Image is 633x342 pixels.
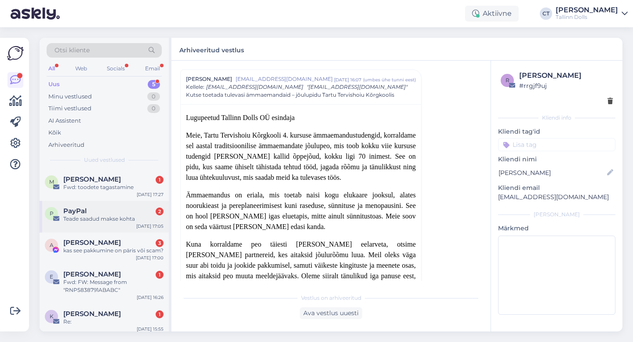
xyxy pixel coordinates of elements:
[49,178,54,185] span: M
[186,84,204,90] span: Kellele :
[498,168,605,178] input: Lisa nimi
[498,193,615,202] p: [EMAIL_ADDRESS][DOMAIN_NAME]
[179,43,244,55] label: Arhiveeritud vestlus
[540,7,552,20] div: CT
[147,104,160,113] div: 0
[143,63,162,74] div: Email
[63,247,164,255] div: kas see pakkumine on päris või scam?
[206,84,303,90] span: [EMAIL_ADDRESS][DOMAIN_NAME]
[186,191,416,230] span: Ämmaemandus on eriala, mis toetab naisi kogu elukaare jooksul, alates noorukieast ja pereplaneeri...
[519,70,613,81] div: [PERSON_NAME]
[84,156,125,164] span: Uued vestlused
[50,242,54,248] span: A
[186,91,394,99] span: Kutse toetada tulevasi ämmaemandaid – jõulupidu Tartu Tervishoiu Kõrgkoolis
[156,176,164,184] div: 1
[48,104,91,113] div: Tiimi vestlused
[136,255,164,261] div: [DATE] 17:00
[186,114,219,121] span: Lugupeetud
[63,310,121,318] span: Kadri Kallis
[556,14,618,21] div: Tallinn Dolls
[186,131,416,181] span: Meie, Tartu Tervishoiu Kõrgkooli 4. kursuse ämmaemandustudengid, korraldame sel aastal traditsioo...
[236,75,334,83] span: [EMAIL_ADDRESS][DOMAIN_NAME]
[48,80,60,89] div: Uus
[498,211,615,218] div: [PERSON_NAME]
[156,239,164,247] div: 3
[519,81,613,91] div: # rrgjf9uj
[363,76,416,83] div: ( umbes ühe tunni eest )
[556,7,628,21] a: [PERSON_NAME]Tallinn Dolls
[498,138,615,151] input: Lisa tag
[7,45,24,62] img: Askly Logo
[50,273,53,280] span: e
[498,114,615,122] div: Kliendi info
[156,207,164,215] div: 2
[498,183,615,193] p: Kliendi email
[63,270,121,278] span: eve sammelsoo
[307,84,407,90] span: "[EMAIL_ADDRESS][DOMAIN_NAME]"
[156,271,164,279] div: 1
[50,313,54,320] span: K
[48,116,81,125] div: AI Assistent
[498,155,615,164] p: Kliendi nimi
[55,46,90,55] span: Otsi kliente
[50,210,54,217] span: P
[301,294,361,302] span: Vestlus on arhiveeritud
[63,183,164,191] div: Fwd: toodete tagastamine
[73,63,89,74] div: Web
[465,6,519,22] div: Aktiivne
[105,63,127,74] div: Socials
[137,294,164,301] div: [DATE] 16:26
[136,223,164,229] div: [DATE] 17:05
[498,224,615,233] p: Märkmed
[334,76,361,83] div: [DATE] 16:07
[48,128,61,137] div: Kõik
[63,215,164,223] div: Teade saadud makse kohta
[147,92,160,101] div: 0
[506,77,509,84] span: r
[48,141,84,149] div: Arhiveeritud
[137,326,164,332] div: [DATE] 15:55
[156,310,164,318] div: 1
[48,92,92,101] div: Minu vestlused
[186,240,416,290] span: Kuna korraldame peo täiesti [PERSON_NAME] eelarveta, otsime [PERSON_NAME] partnereid, kes aitaksi...
[300,307,362,319] div: Ava vestlus uuesti
[186,75,232,83] span: [PERSON_NAME]
[137,191,164,198] div: [DATE] 17:27
[63,318,164,326] div: Re:
[63,239,121,247] span: Anni Kivimäe
[63,278,164,294] div: Fwd: FW: Message from "RNP5838791ABABC"
[63,207,87,215] span: PayPal
[47,63,57,74] div: All
[148,80,160,89] div: 5
[498,127,615,136] p: Kliendi tag'id
[221,114,295,121] span: Tallinn Dolls OÜ esindaja
[63,175,121,183] span: Maili Kahu
[556,7,618,14] div: [PERSON_NAME]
